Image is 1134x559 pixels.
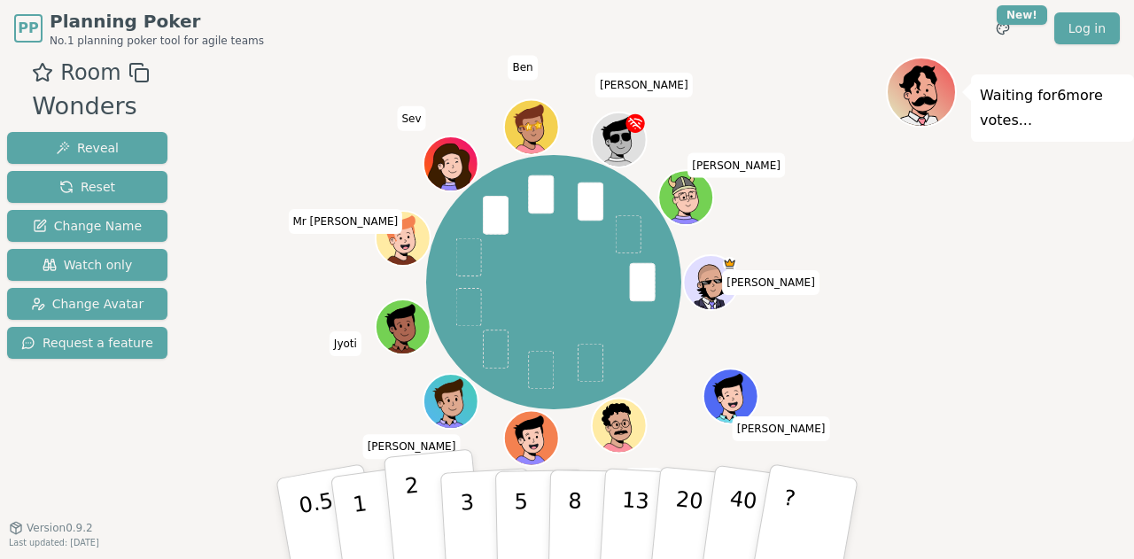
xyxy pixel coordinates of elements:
[9,521,93,535] button: Version0.9.2
[32,89,149,125] div: Wonders
[987,12,1019,44] button: New!
[27,521,93,535] span: Version 0.9.2
[60,57,120,89] span: Room
[7,249,167,281] button: Watch only
[59,178,115,196] span: Reset
[733,415,830,440] span: Click to change your name
[7,132,167,164] button: Reveal
[50,9,264,34] span: Planning Poker
[43,256,133,274] span: Watch only
[288,209,402,234] span: Click to change your name
[980,83,1125,133] p: Waiting for 6 more votes...
[18,18,38,39] span: PP
[397,105,425,130] span: Click to change your name
[56,139,119,157] span: Reveal
[31,295,144,313] span: Change Avatar
[21,334,153,352] span: Request a feature
[723,257,736,270] span: Jay is the host
[1054,12,1120,44] a: Log in
[9,538,99,547] span: Last updated: [DATE]
[7,171,167,203] button: Reset
[363,434,461,459] span: Click to change your name
[330,331,361,356] span: Click to change your name
[7,288,167,320] button: Change Avatar
[7,327,167,359] button: Request a feature
[625,467,663,492] span: Click to change your name
[506,412,557,463] button: Click to change your avatar
[595,73,693,97] span: Click to change your name
[997,5,1047,25] div: New!
[722,270,819,295] span: Click to change your name
[50,34,264,48] span: No.1 planning poker tool for agile teams
[7,210,167,242] button: Change Name
[509,55,538,80] span: Click to change your name
[33,217,142,235] span: Change Name
[687,152,785,177] span: Click to change your name
[14,9,264,48] a: PPPlanning PokerNo.1 planning poker tool for agile teams
[32,57,53,89] button: Add as favourite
